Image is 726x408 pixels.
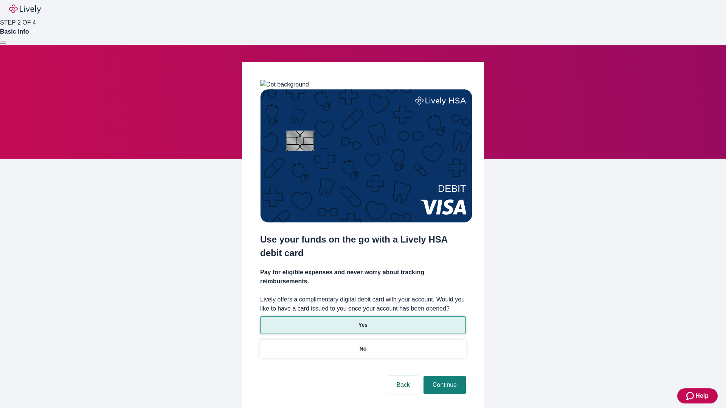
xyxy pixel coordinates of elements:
[686,391,695,400] svg: Zendesk support icon
[260,233,466,260] h2: Use your funds on the go with a Lively HSA debit card
[260,316,466,334] button: Yes
[695,391,709,400] span: Help
[260,89,472,223] img: Debit card
[9,5,41,14] img: Lively
[260,268,466,286] h4: Pay for eligible expenses and never worry about tracking reimbursements.
[677,388,718,403] button: Zendesk support iconHelp
[423,376,466,394] button: Continue
[260,340,466,358] button: No
[387,376,419,394] button: Back
[260,80,309,89] img: Dot background
[358,321,368,329] p: Yes
[360,345,367,353] p: No
[260,295,466,313] label: Lively offers a complimentary digital debit card with your account. Would you like to have a card...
